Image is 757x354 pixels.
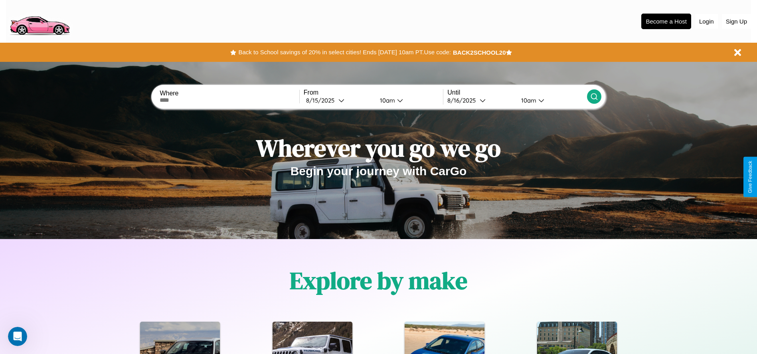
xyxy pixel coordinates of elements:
[722,14,751,29] button: Sign Up
[747,161,753,193] div: Give Feedback
[8,327,27,346] iframe: Intercom live chat
[447,89,587,96] label: Until
[374,96,443,105] button: 10am
[376,97,397,104] div: 10am
[6,4,73,37] img: logo
[160,90,299,97] label: Where
[641,14,691,29] button: Become a Host
[304,96,374,105] button: 8/15/2025
[447,97,480,104] div: 8 / 16 / 2025
[236,47,453,58] button: Back to School savings of 20% in select cities! Ends [DATE] 10am PT.Use code:
[517,97,538,104] div: 10am
[453,49,506,56] b: BACK2SCHOOL20
[304,89,443,96] label: From
[515,96,587,105] button: 10am
[290,264,467,297] h1: Explore by make
[695,14,718,29] button: Login
[306,97,338,104] div: 8 / 15 / 2025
